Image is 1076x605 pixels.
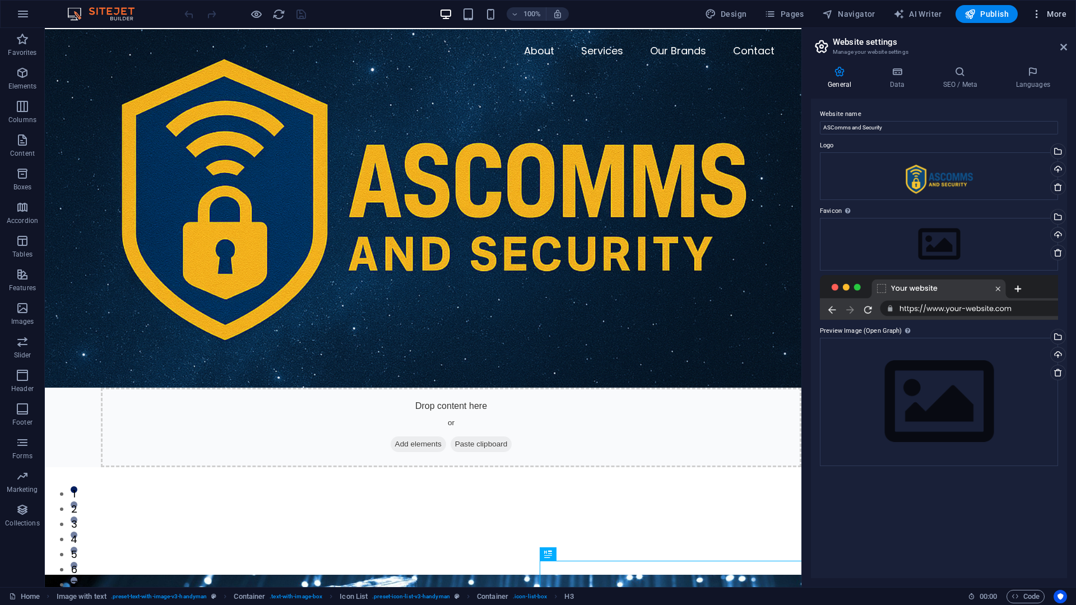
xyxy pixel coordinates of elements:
[8,48,36,57] p: Favorites
[12,250,33,259] p: Tables
[564,590,573,603] span: Click to select. Double-click to edit
[13,183,32,192] p: Boxes
[57,590,574,603] nav: breadcrumb
[8,82,37,91] p: Elements
[57,590,106,603] span: Click to select. Double-click to edit
[811,66,873,90] h4: General
[523,7,541,21] h6: 100%
[1027,5,1071,23] button: More
[820,139,1058,152] label: Logo
[926,66,999,90] h4: SEO / Meta
[454,593,460,599] i: This element is a customizable preset
[507,7,546,21] button: 100%
[1054,590,1067,603] button: Usercentrics
[822,8,875,20] span: Navigator
[372,590,450,603] span: . preset-icon-list-v3-handyman
[211,593,216,599] i: This element is a customizable preset
[1012,590,1040,603] span: Code
[7,216,38,225] p: Accordion
[111,590,207,603] span: . preset-text-with-image-v3-handyman
[7,485,38,494] p: Marketing
[8,115,36,124] p: Columns
[513,590,547,603] span: . icon-list-box
[234,590,265,603] span: Click to select. Double-click to edit
[64,7,149,21] img: Editor Logo
[818,5,880,23] button: Navigator
[11,317,34,326] p: Images
[893,8,942,20] span: AI Writer
[820,121,1058,134] input: Name...
[820,204,1058,218] label: Favicon
[9,590,40,603] a: Click to cancel selection. Double-click to open Pages
[340,590,368,603] span: Click to select. Double-click to edit
[705,8,747,20] span: Design
[889,5,947,23] button: AI Writer
[12,418,33,427] p: Footer
[964,8,1009,20] span: Publish
[764,8,804,20] span: Pages
[760,5,808,23] button: Pages
[1031,8,1066,20] span: More
[701,5,752,23] button: Design
[249,7,263,21] button: Click here to leave preview mode and continue editing
[999,66,1067,90] h4: Languages
[272,7,285,21] button: reload
[833,37,1067,47] h2: Website settings
[270,590,322,603] span: . text-with-image-box
[820,152,1058,200] div: logo_top_small-lFbC2-W0XtZ72X3mKPZ4Og.png
[5,519,39,528] p: Collections
[9,283,36,292] p: Features
[477,590,508,603] span: Click to select. Double-click to edit
[346,408,401,424] span: Add elements
[12,452,33,460] p: Forms
[406,408,467,424] span: Paste clipboard
[980,590,997,603] span: 00 00
[1007,590,1045,603] button: Code
[820,108,1058,121] label: Website name
[11,384,34,393] p: Header
[968,590,998,603] h6: Session time
[956,5,1018,23] button: Publish
[10,149,35,158] p: Content
[873,66,926,90] h4: Data
[14,351,31,360] p: Slider
[820,338,1058,466] div: Select files from the file manager, stock photos, or upload file(s)
[987,592,989,601] span: :
[820,218,1058,271] div: Select files from the file manager, stock photos, or upload file(s)
[820,324,1058,338] label: Preview Image (Open Graph)
[56,360,757,439] div: Drop content here
[833,47,1045,57] h3: Manage your website settings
